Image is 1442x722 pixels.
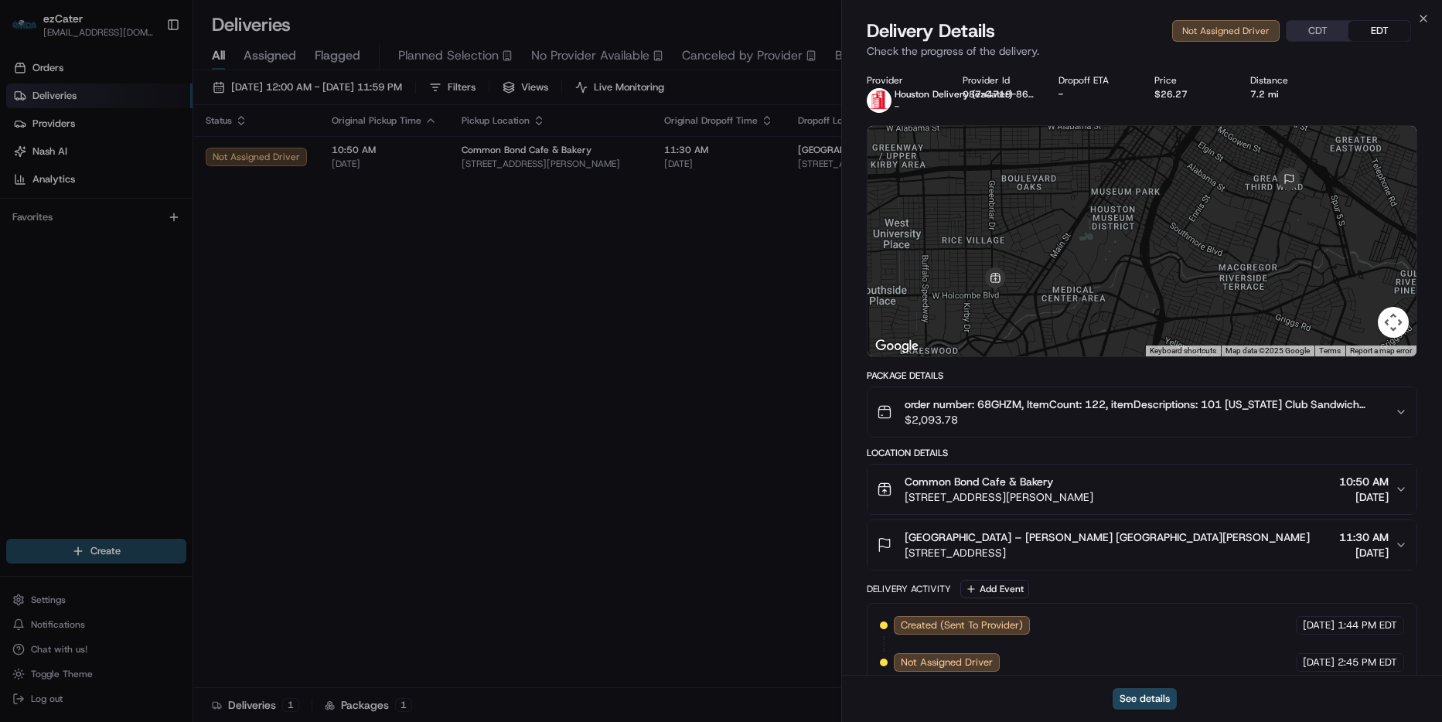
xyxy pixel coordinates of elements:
div: 7.2 mi [1250,88,1321,100]
a: Report a map error [1350,346,1412,355]
button: See details [1113,688,1177,710]
span: Map data ©2025 Google [1226,346,1310,355]
span: [DATE] [1339,489,1389,505]
span: [DATE] [1303,618,1335,632]
div: Location Details [867,447,1417,459]
div: 💻 [131,226,143,238]
p: Check the progress of the delivery. [867,43,1417,59]
img: houstondeliveryservices_logo.png [867,88,891,113]
div: Start new chat [53,148,254,163]
span: Houston Delivery (ezCater) [895,88,1013,100]
a: Powered byPylon [109,261,187,274]
button: [GEOGRAPHIC_DATA] – [PERSON_NAME] [GEOGRAPHIC_DATA][PERSON_NAME][STREET_ADDRESS]11:30 AM[DATE] [868,520,1416,570]
span: 10:50 AM [1339,474,1389,489]
button: order number: 68GHZM, ItemCount: 122, itemDescriptions: 101 [US_STATE] Club Sandwich Boxed Lunch,... [868,387,1416,437]
input: Clear [40,100,255,116]
div: Provider Id [963,74,1034,87]
p: Welcome 👋 [15,62,281,87]
span: Common Bond Cafe & Bakery [905,474,1053,489]
img: Google [871,336,922,356]
img: Nash [15,15,46,46]
span: Pylon [154,262,187,274]
span: [STREET_ADDRESS][PERSON_NAME] [905,489,1093,505]
a: 💻API Documentation [124,218,254,246]
span: $2,093.78 [905,412,1382,427]
button: Add Event [960,580,1029,598]
span: 11:30 AM [1339,530,1389,545]
div: Dropoff ETA [1058,74,1130,87]
span: Delivery Details [867,19,995,43]
div: - [1058,88,1130,100]
span: - [895,100,899,113]
button: 087a4719-8604-ec22-bafb-049396c6f351 [963,88,1034,100]
div: We're available if you need us! [53,163,196,175]
button: CDT [1287,21,1348,41]
span: [DATE] [1339,545,1389,560]
span: 1:44 PM EDT [1338,618,1397,632]
button: Common Bond Cafe & Bakery[STREET_ADDRESS][PERSON_NAME]10:50 AM[DATE] [868,465,1416,514]
a: Open this area in Google Maps (opens a new window) [871,336,922,356]
div: Provider [867,74,938,87]
button: Keyboard shortcuts [1150,346,1216,356]
div: Delivery Activity [867,583,951,595]
div: Package Details [867,370,1417,382]
span: Knowledge Base [31,224,118,240]
button: Map camera controls [1378,307,1409,338]
div: Distance [1250,74,1321,87]
button: EDT [1348,21,1410,41]
div: 📗 [15,226,28,238]
span: order number: 68GHZM, ItemCount: 122, itemDescriptions: 101 [US_STATE] Club Sandwich Boxed Lunch,... [905,397,1382,412]
span: 2:45 PM EDT [1338,656,1397,669]
div: $26.27 [1154,88,1226,100]
span: Created (Sent To Provider) [901,618,1023,632]
span: API Documentation [146,224,248,240]
div: Price [1154,74,1226,87]
span: Not Assigned Driver [901,656,993,669]
span: [STREET_ADDRESS] [905,545,1310,560]
span: [GEOGRAPHIC_DATA] – [PERSON_NAME] [GEOGRAPHIC_DATA][PERSON_NAME] [905,530,1310,545]
a: 📗Knowledge Base [9,218,124,246]
span: [DATE] [1303,656,1335,669]
a: Terms (opens in new tab) [1319,346,1341,355]
button: Start new chat [263,152,281,171]
img: 1736555255976-a54dd68f-1ca7-489b-9aae-adbdc363a1c4 [15,148,43,175]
